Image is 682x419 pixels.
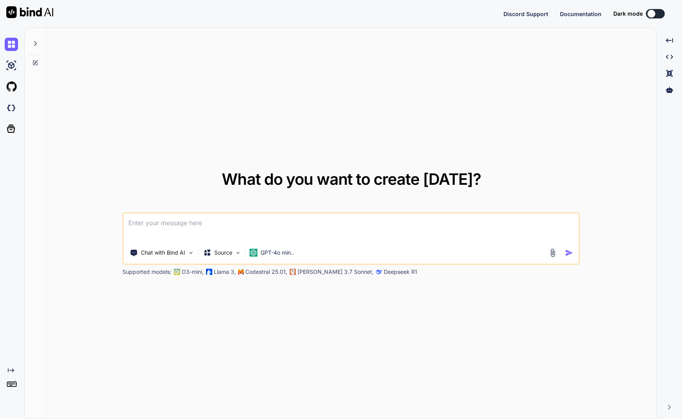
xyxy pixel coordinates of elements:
[548,248,557,257] img: attachment
[6,6,53,18] img: Bind AI
[565,249,573,257] img: icon
[613,10,643,18] span: Dark mode
[5,101,18,115] img: darkCloudIdeIcon
[5,59,18,72] img: ai-studio
[261,249,294,257] p: GPT-4o min..
[238,269,244,275] img: Mistral-AI
[560,10,602,18] button: Documentation
[222,169,481,189] span: What do you want to create [DATE]?
[376,269,382,275] img: claude
[214,249,232,257] p: Source
[5,38,18,51] img: chat
[188,250,194,256] img: Pick Tools
[503,10,548,18] button: Discord Support
[297,268,374,276] p: [PERSON_NAME] 3.7 Sonnet,
[206,269,212,275] img: Llama2
[235,250,241,256] img: Pick Models
[290,269,296,275] img: claude
[182,268,204,276] p: O3-mini,
[245,268,287,276] p: Codestral 25.01,
[250,249,257,257] img: GPT-4o mini
[174,269,180,275] img: GPT-4
[122,268,171,276] p: Supported models:
[503,11,548,17] span: Discord Support
[214,268,236,276] p: Llama 3,
[560,11,602,17] span: Documentation
[141,249,185,257] p: Chat with Bind AI
[384,268,417,276] p: Deepseek R1
[5,80,18,93] img: githubLight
